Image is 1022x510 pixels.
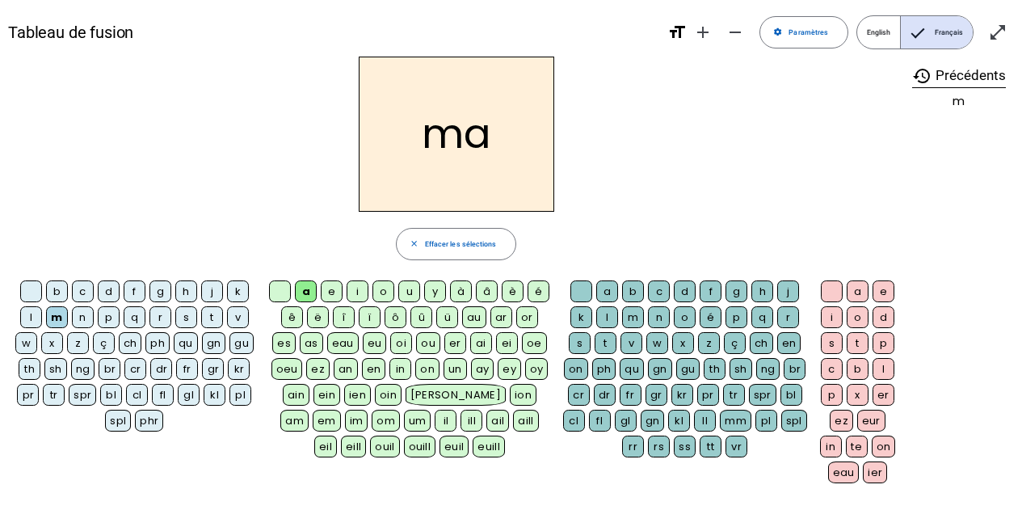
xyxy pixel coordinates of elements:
div: u [398,280,420,302]
div: t [847,332,868,354]
div: fl [152,384,174,406]
div: p [98,306,120,328]
div: ien [344,384,371,406]
div: g [149,280,171,302]
div: ou [416,332,440,354]
div: om [372,410,400,432]
div: m [46,306,68,328]
div: spl [105,410,131,432]
div: x [672,332,694,354]
div: c [72,280,94,302]
div: c [648,280,670,302]
div: dr [150,358,172,380]
div: ay [471,358,494,380]
div: a [295,280,317,302]
div: gr [202,358,224,380]
div: en [362,358,386,380]
div: o [674,306,696,328]
div: dr [594,384,616,406]
div: er [873,384,894,406]
div: z [67,332,89,354]
div: a [847,280,868,302]
div: cr [124,358,146,380]
div: pr [17,384,39,406]
button: Augmenter la taille de la police [687,16,719,48]
div: on [564,358,588,380]
div: y [424,280,446,302]
div: ü [436,306,458,328]
div: i [821,306,843,328]
div: ey [498,358,521,380]
div: è [502,280,524,302]
div: eill [341,436,366,457]
div: ph [592,358,616,380]
div: i [347,280,368,302]
div: ch [750,332,773,354]
div: l [873,358,894,380]
div: î [333,306,355,328]
div: û [410,306,432,328]
div: ein [313,384,340,406]
div: t [595,332,616,354]
mat-icon: history [912,66,932,86]
div: e [873,280,894,302]
div: in [389,358,411,380]
div: ez [306,358,330,380]
div: j [777,280,799,302]
div: q [124,306,145,328]
div: am [280,410,309,432]
div: ail [486,410,509,432]
mat-icon: open_in_full [988,23,1007,42]
span: Français [901,16,973,48]
div: kl [204,384,225,406]
div: im [345,410,368,432]
h1: Tableau de fusion [8,16,659,48]
div: gu [229,332,254,354]
div: gn [641,410,665,432]
div: k [570,306,592,328]
div: s [821,332,843,354]
div: ei [496,332,518,354]
div: ll [694,410,716,432]
mat-icon: add [693,23,713,42]
div: um [404,410,431,432]
div: pl [755,410,777,432]
div: é [700,306,721,328]
div: es [272,332,296,354]
div: ion [510,384,536,406]
button: Paramètres [759,16,848,48]
div: eur [857,410,885,432]
div: â [476,280,498,302]
div: un [444,358,467,380]
div: ain [283,384,309,406]
div: fr [176,358,198,380]
div: qu [174,332,198,354]
div: cl [563,410,585,432]
div: w [646,332,668,354]
div: or [516,306,538,328]
div: o [847,306,868,328]
div: ph [145,332,170,354]
div: kr [671,384,693,406]
div: n [648,306,670,328]
button: Effacer les sélections [396,228,517,260]
div: oi [390,332,412,354]
h3: Précédents [912,65,1006,88]
div: h [751,280,773,302]
div: [PERSON_NAME] [406,384,506,406]
div: sh [730,358,752,380]
h2: ma [359,57,554,212]
div: s [175,306,197,328]
div: f [124,280,145,302]
div: r [149,306,171,328]
div: v [227,306,249,328]
div: e [321,280,343,302]
span: Paramètres [789,27,828,39]
div: pl [229,384,251,406]
div: m [622,306,644,328]
div: ng [756,358,780,380]
div: ar [490,306,512,328]
div: l [596,306,618,328]
div: b [622,280,644,302]
div: f [700,280,721,302]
